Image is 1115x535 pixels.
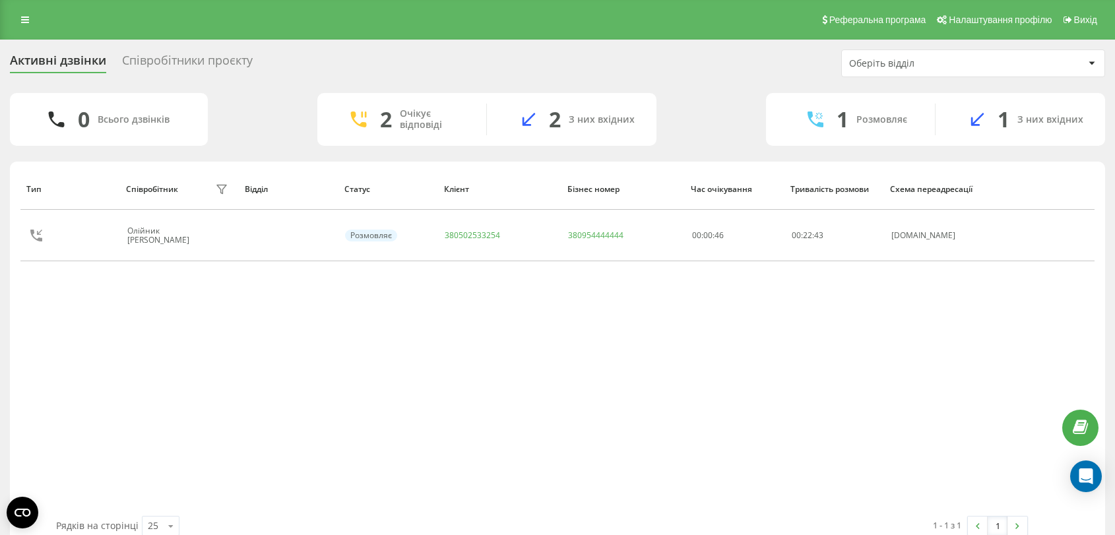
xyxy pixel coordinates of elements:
[849,58,1007,69] div: Оберіть відділ
[549,107,561,132] div: 2
[814,230,823,241] span: 43
[344,185,431,194] div: Статус
[1074,15,1097,25] span: Вихід
[792,230,801,241] span: 00
[380,107,392,132] div: 2
[829,15,926,25] span: Реферальна програма
[10,53,106,74] div: Активні дзвінки
[26,185,113,194] div: Тип
[837,107,848,132] div: 1
[790,185,877,194] div: Тривалість розмови
[445,230,500,241] a: 380502533254
[692,231,777,240] div: 00:00:46
[569,114,635,125] div: З них вхідних
[444,185,555,194] div: Клієнт
[98,114,170,125] div: Всього дзвінків
[400,108,466,131] div: Очікує відповіді
[792,231,823,240] div: : :
[78,107,90,132] div: 0
[691,185,778,194] div: Час очікування
[568,230,623,241] a: 380954444444
[803,230,812,241] span: 22
[127,226,212,245] div: Олійник [PERSON_NAME]
[890,185,988,194] div: Схема переадресації
[345,230,397,241] div: Розмовляє
[1070,460,1102,492] div: Open Intercom Messenger
[126,185,178,194] div: Співробітник
[7,497,38,528] button: Open CMP widget
[949,15,1052,25] span: Налаштування профілю
[891,231,988,240] div: [DOMAIN_NAME]
[148,519,158,532] div: 25
[933,519,961,532] div: 1 - 1 з 1
[56,519,139,532] span: Рядків на сторінці
[245,185,332,194] div: Відділ
[122,53,253,74] div: Співробітники проєкту
[856,114,907,125] div: Розмовляє
[988,517,1007,535] a: 1
[567,185,678,194] div: Бізнес номер
[998,107,1009,132] div: 1
[1017,114,1083,125] div: З них вхідних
